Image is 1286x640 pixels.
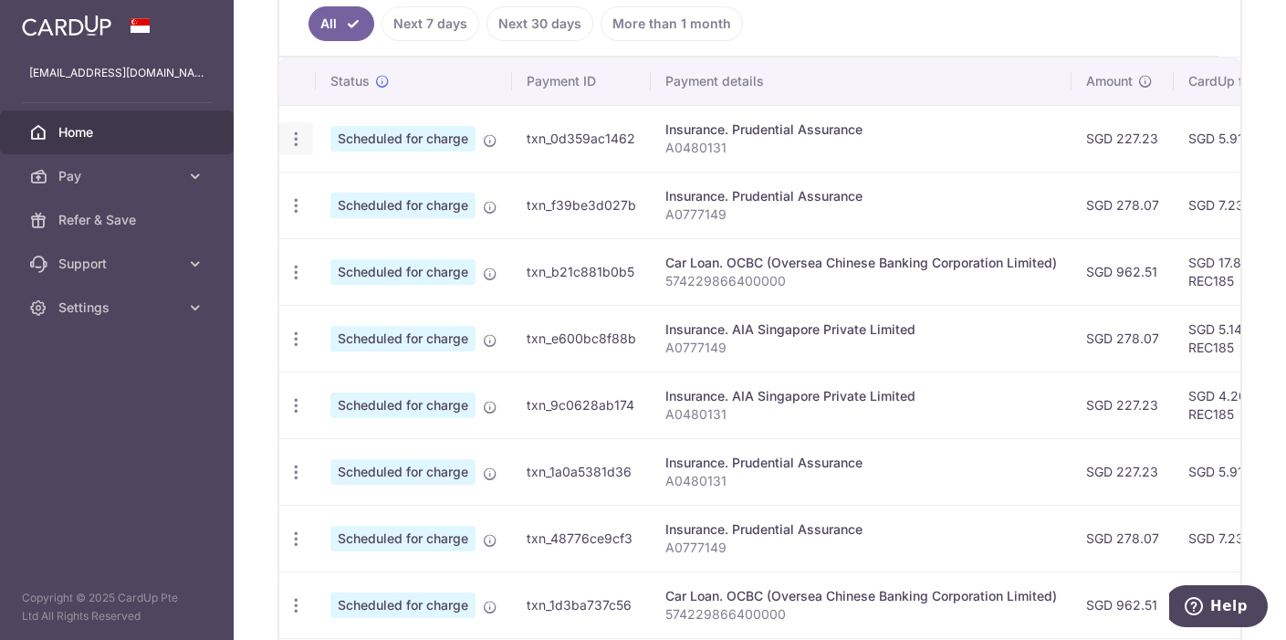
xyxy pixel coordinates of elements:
[330,193,476,218] span: Scheduled for charge
[58,255,179,273] span: Support
[665,605,1057,624] p: 574229866400000
[665,339,1057,357] p: A0777149
[512,438,651,505] td: txn_1a0a5381d36
[308,6,374,41] a: All
[1072,438,1174,505] td: SGD 227.23
[665,472,1057,490] p: A0480131
[1072,105,1174,172] td: SGD 227.23
[512,58,651,105] th: Payment ID
[58,123,179,142] span: Home
[330,72,370,90] span: Status
[665,139,1057,157] p: A0480131
[58,211,179,229] span: Refer & Save
[665,405,1057,424] p: A0480131
[330,526,476,551] span: Scheduled for charge
[1188,72,1258,90] span: CardUp fee
[1086,72,1133,90] span: Amount
[22,15,111,37] img: CardUp
[512,238,651,305] td: txn_b21c881b0b5
[665,539,1057,557] p: A0777149
[512,372,651,438] td: txn_9c0628ab174
[1072,305,1174,372] td: SGD 278.07
[665,187,1057,205] div: Insurance. Prudential Assurance
[512,105,651,172] td: txn_0d359ac1462
[330,326,476,351] span: Scheduled for charge
[58,299,179,317] span: Settings
[665,454,1057,472] div: Insurance. Prudential Assurance
[665,387,1057,405] div: Insurance. AIA Singapore Private Limited
[665,587,1057,605] div: Car Loan. OCBC (Oversea Chinese Banking Corporation Limited)
[512,305,651,372] td: txn_e600bc8f88b
[1072,572,1174,638] td: SGD 962.51
[29,64,204,82] p: [EMAIL_ADDRESS][DOMAIN_NAME]
[512,172,651,238] td: txn_f39be3d027b
[330,593,476,618] span: Scheduled for charge
[330,393,476,418] span: Scheduled for charge
[330,259,476,285] span: Scheduled for charge
[601,6,743,41] a: More than 1 month
[665,520,1057,539] div: Insurance. Prudential Assurance
[665,254,1057,272] div: Car Loan. OCBC (Oversea Chinese Banking Corporation Limited)
[651,58,1072,105] th: Payment details
[1072,372,1174,438] td: SGD 227.23
[1169,585,1268,631] iframe: Opens a widget where you can find more information
[1072,238,1174,305] td: SGD 962.51
[1072,505,1174,572] td: SGD 278.07
[330,126,476,152] span: Scheduled for charge
[1072,172,1174,238] td: SGD 278.07
[665,205,1057,224] p: A0777149
[382,6,479,41] a: Next 7 days
[58,167,179,185] span: Pay
[330,459,476,485] span: Scheduled for charge
[486,6,593,41] a: Next 30 days
[512,572,651,638] td: txn_1d3ba737c56
[665,320,1057,339] div: Insurance. AIA Singapore Private Limited
[665,272,1057,290] p: 574229866400000
[512,505,651,572] td: txn_48776ce9cf3
[665,121,1057,139] div: Insurance. Prudential Assurance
